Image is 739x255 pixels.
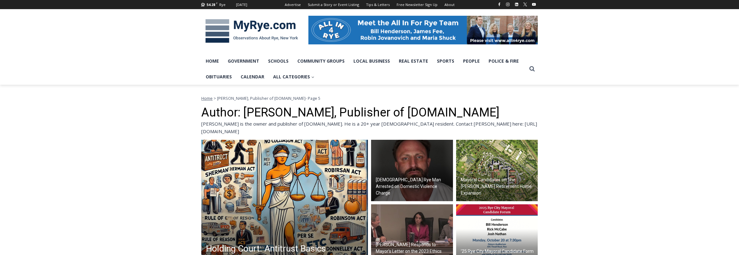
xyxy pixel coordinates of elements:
span: > [214,95,216,101]
a: Government [223,53,264,69]
div: [DATE] [236,2,247,8]
a: Mayoral Candidates on The [PERSON_NAME] Retirement Home Expansion [456,140,538,201]
span: [PERSON_NAME], Publisher of [DOMAIN_NAME] [217,95,306,101]
a: Police & Fire [484,53,523,69]
img: (PHOTO: Illustrative plan of The Osborn's proposed site plan from the July 10, 2025 planning comm... [456,140,538,201]
a: Obituaries [201,69,236,85]
a: People [459,53,484,69]
div: [PERSON_NAME] is the owner and publisher of [DOMAIN_NAME]. He is a 20+ year [DEMOGRAPHIC_DATA] re... [201,120,538,135]
h2: [DEMOGRAPHIC_DATA] Rye Man Arrested on Domestic Violence Charge [376,177,451,196]
a: Calendar [236,69,269,85]
img: (PHOTO: Rye PD arrested Michael P. O’Connell, age 42 of Rye, NY, on a domestic violence charge on... [371,140,453,201]
nav: Breadcrumbs [201,95,538,101]
a: Linkedin [513,1,520,8]
a: Home [201,53,223,69]
a: All Categories [269,69,319,85]
a: Schools [264,53,293,69]
span: F [216,1,218,5]
a: YouTube [530,1,538,8]
a: Community Groups [293,53,349,69]
a: Local Business [349,53,394,69]
div: - Page 5 [201,95,538,101]
a: Home [201,95,213,101]
h2: Mayoral Candidates on The [PERSON_NAME] Retirement Home Expansion [461,177,536,196]
a: Facebook [496,1,503,8]
img: MyRye.com [201,15,302,48]
div: Rye [219,2,226,8]
a: [DEMOGRAPHIC_DATA] Rye Man Arrested on Domestic Violence Charge [371,140,453,201]
img: All in for Rye [308,16,538,44]
nav: Primary Navigation [201,53,526,85]
a: X [521,1,529,8]
a: Instagram [504,1,512,8]
a: Real Estate [394,53,433,69]
span: 54.28 [207,2,215,7]
a: Sports [433,53,459,69]
h1: Author: [PERSON_NAME], Publisher of [DOMAIN_NAME] [201,105,538,120]
button: View Search Form [526,63,538,75]
span: All Categories [273,73,314,80]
